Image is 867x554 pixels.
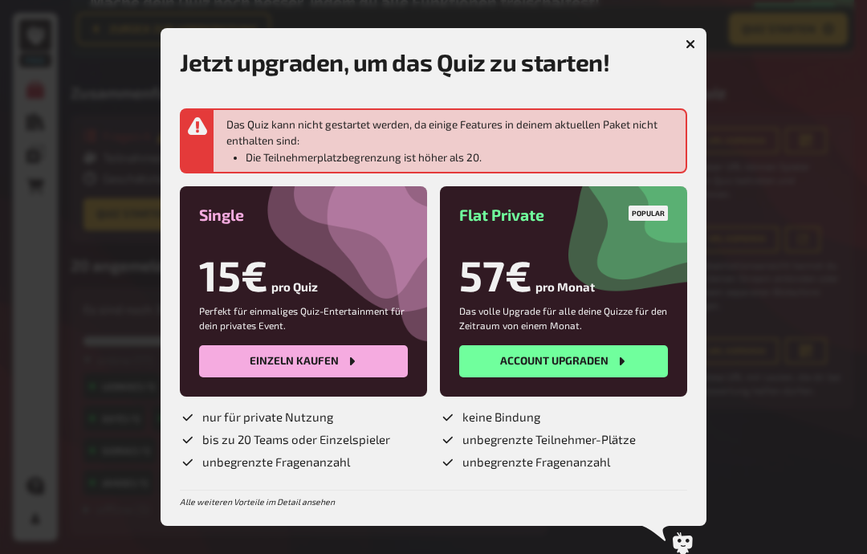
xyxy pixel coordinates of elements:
span: pro Quiz [271,279,318,300]
h1: 57€ [459,250,532,300]
span: nur für private Nutzung [202,409,333,426]
li: Die Teilnehmerplatzbegrenzung ist höher als 20. [246,149,679,165]
h3: Single [199,206,408,224]
span: unbegrenzte Fragenanzahl [462,454,610,470]
span: unbegrenzte Teilnehmer-Plätze [462,432,636,448]
div: Popular [629,206,668,221]
span: bis zu 20 Teams oder Einzelspieler [202,432,390,448]
h2: Jetzt upgraden, um das Quiz zu starten! [180,47,687,76]
span: keine Bindung [462,409,540,426]
span: pro Monat [535,279,595,300]
h1: 15€ [199,250,268,300]
p: Das volle Upgrade für alle deine Quizze für den Zeitraum von einem Monat. [459,303,668,332]
a: Alle weiteren Vorteile im Detail ansehen [180,497,335,507]
button: Account upgraden [459,345,668,377]
button: Einzeln kaufen [199,345,408,377]
div: Das Quiz kann nicht gestartet werden, da einige Features in deinem aktuellen Paket nicht enthalte... [226,116,679,165]
p: Perfekt für einmaliges Quiz-Entertainment für dein privates Event. [199,303,408,332]
span: unbegrenzte Fragenanzahl [202,454,350,470]
h3: Flat Private [459,206,668,224]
